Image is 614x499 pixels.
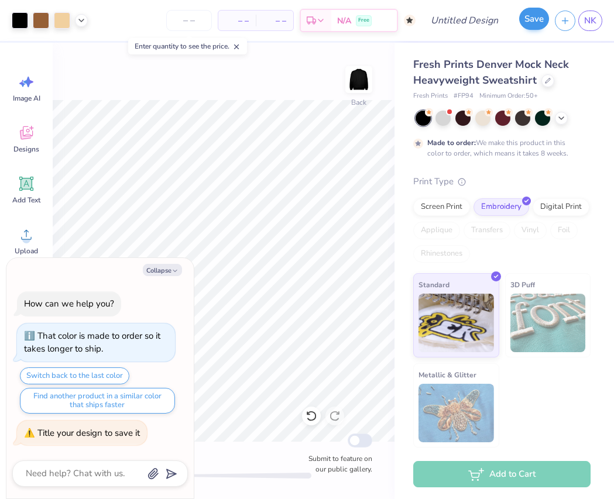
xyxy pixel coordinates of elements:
input: Untitled Design [421,9,507,32]
div: Print Type [413,175,591,188]
span: – – [225,15,249,27]
div: We make this product in this color to order, which means it takes 8 weeks. [427,137,571,159]
div: Enter quantity to see the price. [128,38,247,54]
span: Designs [13,144,39,154]
div: Rhinestones [413,245,470,263]
div: That color is made to order so it takes longer to ship. [24,330,160,355]
img: 3D Puff [510,294,586,352]
img: Standard [419,294,494,352]
div: Transfers [464,222,510,239]
input: – – [166,10,212,31]
span: 3D Puff [510,278,535,291]
strong: Made to order: [427,138,476,147]
button: Switch back to the last color [20,367,129,384]
label: Submit to feature on our public gallery. [302,453,372,474]
div: Embroidery [474,198,529,216]
span: Fresh Prints [413,91,448,101]
span: Free [358,16,369,25]
div: Back [351,97,366,108]
a: NK [578,11,602,31]
span: Upload [15,246,38,256]
div: Foil [550,222,578,239]
span: # FP94 [454,91,474,101]
span: Fresh Prints Denver Mock Neck Heavyweight Sweatshirt [413,57,569,87]
div: Digital Print [533,198,589,216]
div: How can we help you? [24,298,114,309]
img: Back [347,68,371,91]
div: Applique [413,222,460,239]
button: Save [519,8,549,30]
div: Vinyl [514,222,547,239]
div: Title your design to save it [37,427,140,439]
span: Minimum Order: 50 + [479,91,538,101]
span: Metallic & Glitter [419,369,476,381]
button: Find another product in a similar color that ships faster [20,388,175,414]
span: Add Text [12,195,40,205]
div: Screen Print [413,198,470,216]
button: Collapse [143,264,182,276]
span: Image AI [13,94,40,103]
span: N/A [337,15,351,27]
img: Metallic & Glitter [419,384,494,442]
span: – – [263,15,286,27]
span: Standard [419,278,450,291]
span: NK [584,14,596,27]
